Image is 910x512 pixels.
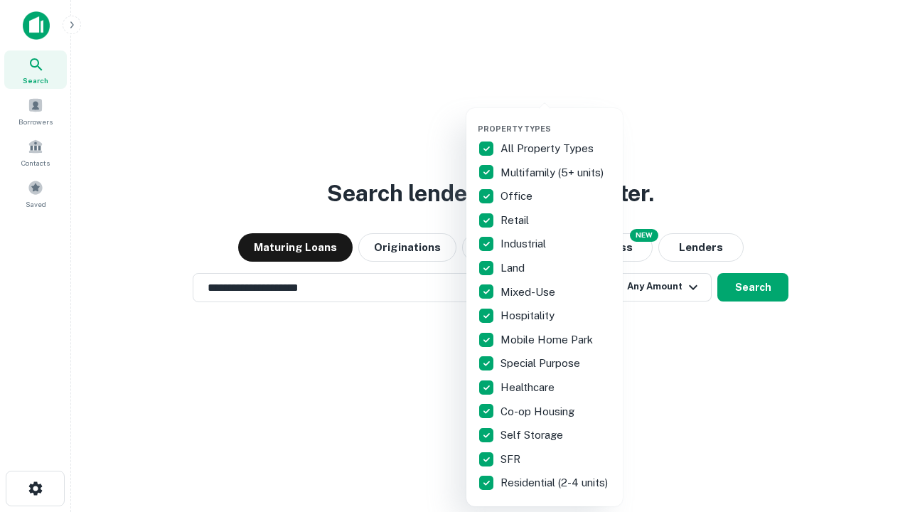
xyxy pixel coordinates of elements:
p: Mixed-Use [500,284,558,301]
p: Retail [500,212,532,229]
iframe: Chat Widget [839,398,910,466]
p: Residential (2-4 units) [500,474,611,491]
p: Multifamily (5+ units) [500,164,606,181]
p: Self Storage [500,427,566,444]
p: Mobile Home Park [500,331,596,348]
span: Property Types [478,124,551,133]
p: Co-op Housing [500,403,577,420]
p: Industrial [500,235,549,252]
p: Healthcare [500,379,557,396]
p: Office [500,188,535,205]
p: Land [500,260,528,277]
p: All Property Types [500,140,596,157]
p: SFR [500,451,523,468]
p: Hospitality [500,307,557,324]
p: Special Purpose [500,355,583,372]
